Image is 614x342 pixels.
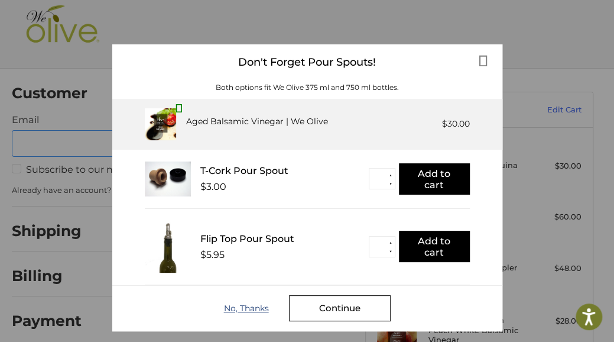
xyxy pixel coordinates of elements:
button: ▲ [386,238,395,247]
button: ▼ [386,247,395,256]
button: ▲ [386,170,395,179]
div: Don't Forget Pour Spouts! [112,44,502,80]
div: Both options fit We Olive 375 ml and 750 ml bottles. [112,82,502,93]
img: FTPS_bottle__43406.1705089544.233.225.jpg [145,221,191,273]
div: $3.00 [200,181,226,192]
button: Add to cart [399,231,470,262]
div: Flip Top Pour Spout [200,233,369,244]
div: $5.95 [200,249,225,260]
p: We're away right now. Please check back later! [17,18,134,27]
div: $30.00 [442,118,470,130]
div: Aged Balsamic Vinegar | We Olive [186,115,327,128]
div: Continue [289,295,391,321]
iframe: Google Customer Reviews [516,310,614,342]
button: Open LiveChat chat widget [136,15,150,30]
img: T_Cork__22625.1711686153.233.225.jpg [145,162,191,196]
div: T-Cork Pour Spout [200,165,369,176]
button: ▼ [386,179,395,188]
div: No, Thanks [224,304,289,313]
button: Add to cart [399,163,470,195]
